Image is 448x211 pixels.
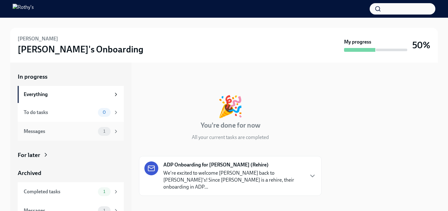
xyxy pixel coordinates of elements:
p: All your current tasks are completed [192,134,269,141]
a: In progress [18,73,124,81]
div: To do tasks [24,109,95,116]
h3: 50% [412,39,430,51]
strong: My progress [344,39,371,45]
strong: ADP Onboarding for [PERSON_NAME] (Rehire) [163,161,269,168]
span: 1 [100,129,109,134]
span: 0 [99,110,110,115]
a: Messages1 [18,122,124,141]
div: 🎉 [217,96,243,117]
a: For later [18,151,124,159]
div: Completed tasks [24,188,95,195]
a: To do tasks0 [18,103,124,122]
h4: You're done for now [201,121,260,130]
div: For later [18,151,40,159]
h3: [PERSON_NAME]'s Onboarding [18,44,143,55]
div: Everything [24,91,111,98]
img: Rothy's [13,4,34,14]
p: We're excited to welcome [PERSON_NAME] back to [PERSON_NAME]'s! Since [PERSON_NAME] is a rehire, ... [163,170,304,190]
span: 1 [100,189,109,194]
div: Messages [24,128,95,135]
h6: [PERSON_NAME] [18,35,58,42]
div: In progress [139,73,169,81]
a: Archived [18,169,124,177]
a: Everything [18,86,124,103]
a: Completed tasks1 [18,182,124,201]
